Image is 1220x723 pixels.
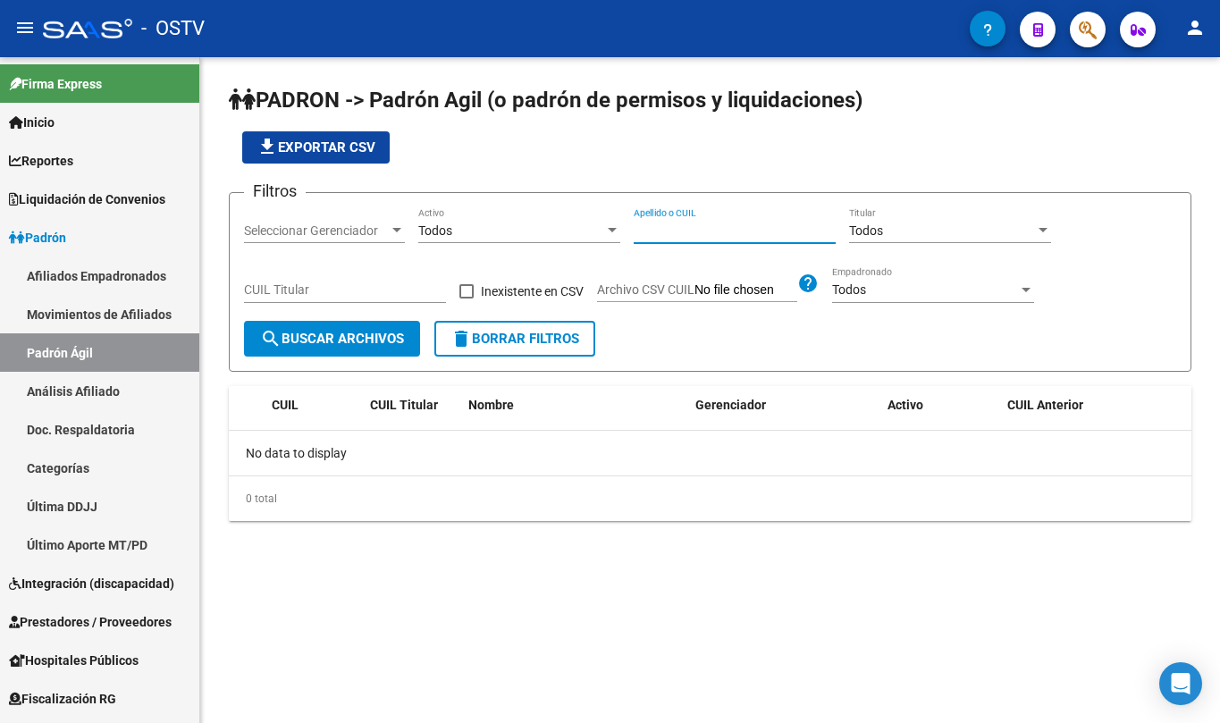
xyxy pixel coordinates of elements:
span: Hospitales Públicos [9,651,139,670]
datatable-header-cell: CUIL [265,386,363,425]
div: 0 total [229,476,1191,521]
datatable-header-cell: CUIL Anterior [1000,386,1191,425]
mat-icon: person [1184,17,1206,38]
span: Padrón [9,228,66,248]
datatable-header-cell: Gerenciador [688,386,879,425]
span: Gerenciador [695,398,766,412]
div: Open Intercom Messenger [1159,662,1202,705]
span: Inexistente en CSV [481,281,584,302]
span: Reportes [9,151,73,171]
span: CUIL [272,398,299,412]
span: Fiscalización RG [9,689,116,709]
span: Prestadores / Proveedores [9,612,172,632]
span: Todos [832,282,866,297]
mat-icon: delete [450,328,472,349]
button: Buscar Archivos [244,321,420,357]
span: Activo [888,398,923,412]
span: Exportar CSV [257,139,375,156]
span: PADRON -> Padrón Agil (o padrón de permisos y liquidaciones) [229,88,862,113]
h3: Filtros [244,179,306,204]
button: Exportar CSV [242,131,390,164]
span: CUIL Titular [370,398,438,412]
span: Borrar Filtros [450,331,579,347]
datatable-header-cell: CUIL Titular [363,386,461,425]
span: - OSTV [141,9,205,48]
span: Archivo CSV CUIL [597,282,694,297]
datatable-header-cell: Activo [880,386,1000,425]
span: Todos [849,223,883,238]
mat-icon: file_download [257,136,278,157]
mat-icon: menu [14,17,36,38]
span: Buscar Archivos [260,331,404,347]
span: Nombre [468,398,514,412]
datatable-header-cell: Nombre [461,386,688,425]
span: Liquidación de Convenios [9,189,165,209]
span: Seleccionar Gerenciador [244,223,389,239]
mat-icon: search [260,328,282,349]
span: Integración (discapacidad) [9,574,174,593]
mat-icon: help [797,273,819,294]
span: Inicio [9,113,55,132]
button: Borrar Filtros [434,321,595,357]
span: Firma Express [9,74,102,94]
span: CUIL Anterior [1007,398,1083,412]
span: Todos [418,223,452,238]
input: Archivo CSV CUIL [694,282,797,298]
div: No data to display [229,431,1191,475]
